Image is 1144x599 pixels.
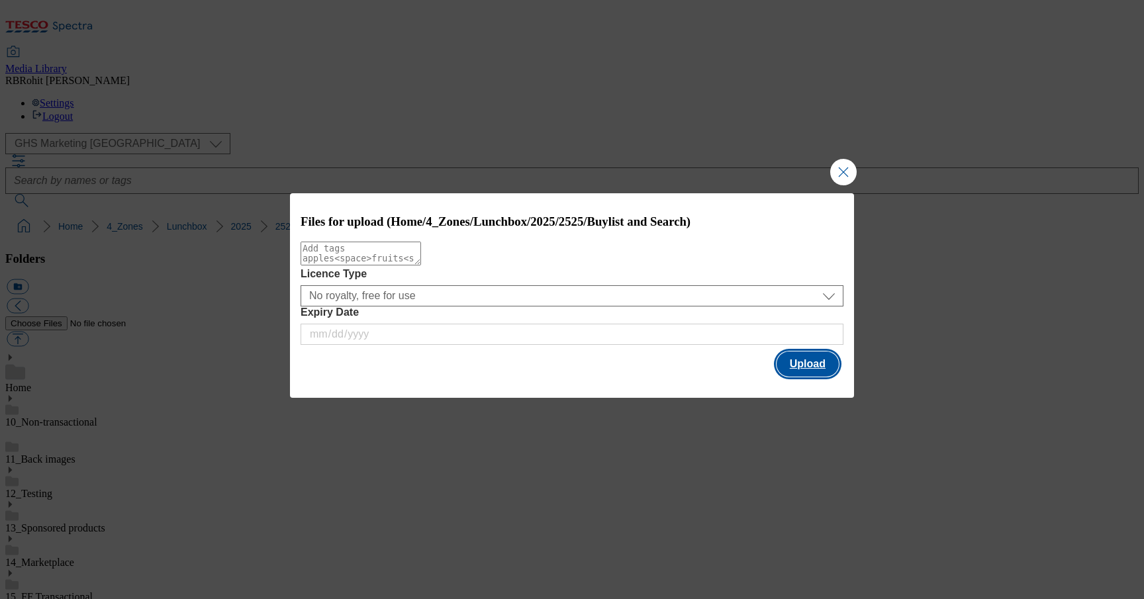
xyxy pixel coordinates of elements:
label: Licence Type [301,268,843,280]
button: Upload [777,351,839,377]
button: Close Modal [830,159,857,185]
label: Expiry Date [301,306,843,318]
div: Modal [290,193,854,398]
h3: Files for upload (Home/4_Zones/Lunchbox/2025/2525/Buylist and Search) [301,214,843,229]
